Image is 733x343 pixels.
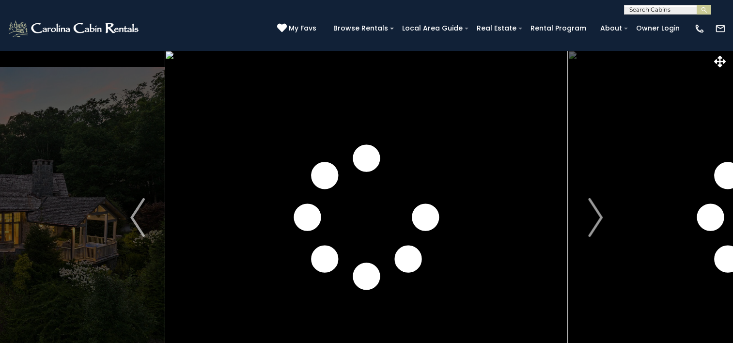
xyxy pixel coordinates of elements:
[328,21,393,36] a: Browse Rentals
[631,21,685,36] a: Owner Login
[715,23,726,34] img: mail-regular-white.png
[397,21,468,36] a: Local Area Guide
[526,21,591,36] a: Rental Program
[472,21,521,36] a: Real Estate
[277,23,319,34] a: My Favs
[595,21,627,36] a: About
[130,198,145,237] img: arrow
[289,23,316,33] span: My Favs
[7,19,141,38] img: White-1-2.png
[588,198,603,237] img: arrow
[694,23,705,34] img: phone-regular-white.png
